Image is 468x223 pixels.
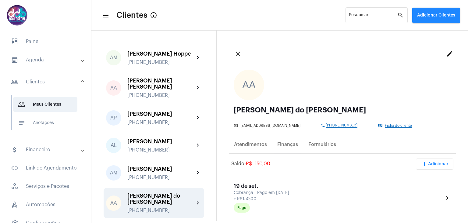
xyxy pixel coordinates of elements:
[18,101,25,108] mat-icon: sidenav icon
[385,124,412,128] span: Ficha do cliente
[6,179,85,194] span: Serviços e Pacotes
[237,206,246,210] div: Pago
[11,146,81,153] mat-panel-title: Financeiro
[417,13,455,17] span: Adicionar Clientes
[231,161,270,166] div: Saldo:
[234,106,451,114] div: [PERSON_NAME] do [PERSON_NAME]
[127,78,194,90] div: [PERSON_NAME] [PERSON_NAME]
[127,147,194,153] div: [PHONE_NUMBER]
[234,70,264,100] div: AA
[277,142,298,147] div: Finanças
[127,138,194,144] div: [PERSON_NAME]
[11,56,81,64] mat-panel-title: Agenda
[234,142,267,147] div: Atendimentos
[127,193,194,205] div: [PERSON_NAME] do [PERSON_NAME]
[11,56,18,64] mat-icon: sidenav icon
[234,191,442,195] div: Cobrança - Pago em [DATE]
[4,142,91,157] mat-expansion-panel-header: sidenav iconFinanceiro
[106,138,121,153] div: AL
[378,123,383,128] mat-icon: contact_mail
[6,161,85,175] span: Link de Agendamento
[127,93,194,98] div: [PHONE_NUMBER]
[11,183,18,190] span: sidenav icon
[5,3,29,27] img: 5016df74-caca-6049-816a-988d68c8aa82.png
[106,196,121,211] div: AA
[321,123,326,128] mat-icon: phone
[349,14,397,19] input: Pesquisar
[11,201,18,208] span: sidenav icon
[326,123,357,128] span: [PHONE_NUMBER]
[127,208,194,213] div: [PHONE_NUMBER]
[6,34,85,49] span: Painel
[127,175,194,180] div: [PHONE_NUMBER]
[102,12,108,19] mat-icon: sidenav icon
[4,92,91,139] div: sidenav iconClientes
[127,166,194,172] div: [PERSON_NAME]
[116,10,147,20] span: Clientes
[4,72,91,92] mat-expansion-panel-header: sidenav iconClientes
[11,164,18,172] mat-icon: sidenav icon
[11,146,18,153] mat-icon: sidenav icon
[127,60,194,65] div: [PHONE_NUMBER]
[150,12,157,19] mat-icon: Button that displays a tooltip when focused or hovered over
[194,169,202,177] mat-icon: chevron_right
[18,119,25,126] mat-icon: sidenav icon
[13,115,77,130] span: Anotações
[106,80,121,96] div: AA
[412,8,460,23] button: Adicionar Clientes
[106,165,121,181] div: AM
[234,123,239,128] mat-icon: mail_outline
[421,160,428,168] mat-icon: add
[234,183,444,189] div: 19 de set.
[4,53,91,67] mat-expansion-panel-header: sidenav iconAgenda
[234,197,442,201] div: + R$150,00
[194,84,202,92] mat-icon: chevron_right
[397,12,405,19] mat-icon: search
[194,114,202,122] mat-icon: chevron_right
[246,161,270,166] span: R$ -150,00
[11,78,18,86] mat-icon: sidenav icon
[194,142,202,149] mat-icon: chevron_right
[106,110,121,126] div: AP
[147,9,160,21] button: Button that displays a tooltip when focused or hovered over
[127,120,194,125] div: [PHONE_NUMBER]
[308,142,336,147] div: Formulários
[11,38,18,45] span: sidenav icon
[234,50,242,57] mat-icon: close
[127,51,194,57] div: [PERSON_NAME] Hoppe
[421,162,448,166] span: Adicionar
[11,78,81,86] mat-panel-title: Clientes
[127,111,194,117] div: [PERSON_NAME]
[6,197,85,212] span: Automações
[106,50,121,65] div: AM
[444,194,451,202] mat-icon: chevron_right
[446,50,453,57] mat-icon: edit
[416,159,453,170] button: Adicionar
[240,124,300,128] span: [EMAIL_ADDRESS][DOMAIN_NAME]
[194,199,202,207] mat-icon: chevron_right
[13,97,77,112] span: Meus Clientes
[194,54,202,61] mat-icon: chevron_right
